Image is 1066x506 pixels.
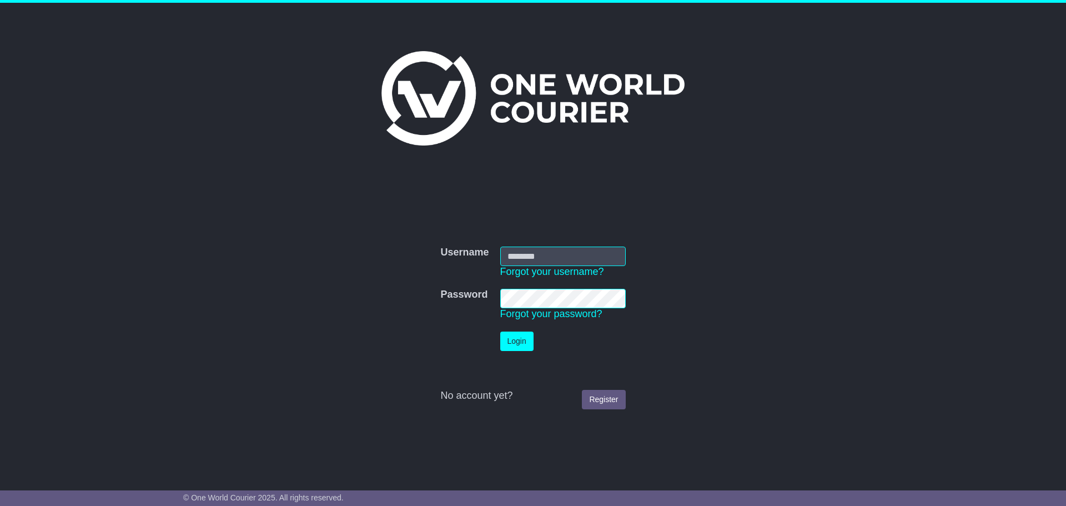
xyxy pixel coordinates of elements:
div: No account yet? [440,390,625,402]
a: Register [582,390,625,409]
img: One World [381,51,685,146]
a: Forgot your password? [500,308,602,319]
label: Username [440,247,489,259]
label: Password [440,289,487,301]
a: Forgot your username? [500,266,604,277]
span: © One World Courier 2025. All rights reserved. [183,493,344,502]
button: Login [500,332,534,351]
